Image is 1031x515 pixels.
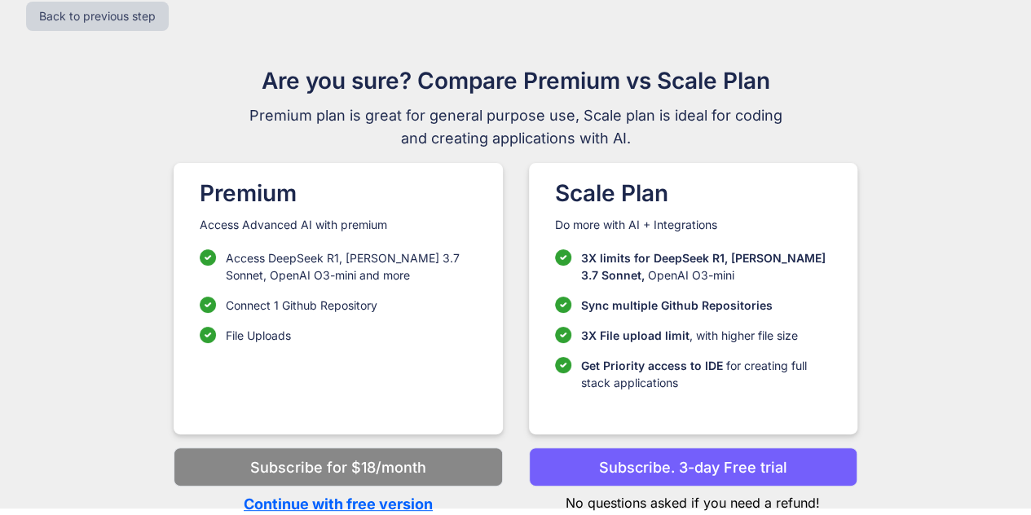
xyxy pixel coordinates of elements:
[555,249,571,266] img: checklist
[581,357,831,391] p: for creating full stack applications
[555,297,571,313] img: checklist
[555,217,831,233] p: Do more with AI + Integrations
[242,104,790,150] span: Premium plan is great for general purpose use, Scale plan is ideal for coding and creating applic...
[529,486,857,513] p: No questions asked if you need a refund!
[599,456,787,478] p: Subscribe. 3-day Free trial
[226,297,377,314] p: Connect 1 Github Repository
[200,176,476,210] h1: Premium
[226,249,476,284] p: Access DeepSeek R1, [PERSON_NAME] 3.7 Sonnet, OpenAI O3-mini and more
[581,328,690,342] span: 3X File upload limit
[529,447,857,486] button: Subscribe. 3-day Free trial
[581,359,723,372] span: Get Priority access to IDE
[555,357,571,373] img: checklist
[581,249,831,284] p: OpenAI O3-mini
[581,327,798,344] p: , with higher file size
[174,447,502,486] button: Subscribe for $18/month
[200,217,476,233] p: Access Advanced AI with premium
[200,297,216,313] img: checklist
[581,297,773,314] p: Sync multiple Github Repositories
[226,327,291,344] p: File Uploads
[242,64,790,98] h1: Are you sure? Compare Premium vs Scale Plan
[200,327,216,343] img: checklist
[200,249,216,266] img: checklist
[174,493,502,515] p: Continue with free version
[26,2,169,31] button: Back to previous step
[555,176,831,210] h1: Scale Plan
[555,327,571,343] img: checklist
[250,456,425,478] p: Subscribe for $18/month
[581,251,826,282] span: 3X limits for DeepSeek R1, [PERSON_NAME] 3.7 Sonnet,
